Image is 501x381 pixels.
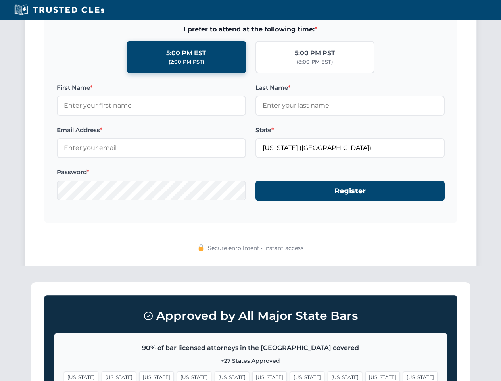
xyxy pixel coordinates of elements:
[64,356,438,365] p: +27 States Approved
[169,58,204,66] div: (2:00 PM PST)
[208,244,303,252] span: Secure enrollment • Instant access
[54,305,447,327] h3: Approved by All Major State Bars
[255,96,445,115] input: Enter your last name
[57,96,246,115] input: Enter your first name
[297,58,333,66] div: (8:00 PM EST)
[166,48,206,58] div: 5:00 PM EST
[255,83,445,92] label: Last Name
[12,4,107,16] img: Trusted CLEs
[57,125,246,135] label: Email Address
[295,48,335,58] div: 5:00 PM PST
[198,244,204,251] img: 🔒
[57,138,246,158] input: Enter your email
[255,181,445,202] button: Register
[57,24,445,35] span: I prefer to attend at the following time:
[255,138,445,158] input: Arizona (AZ)
[57,83,246,92] label: First Name
[255,125,445,135] label: State
[64,343,438,353] p: 90% of bar licensed attorneys in the [GEOGRAPHIC_DATA] covered
[57,167,246,177] label: Password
